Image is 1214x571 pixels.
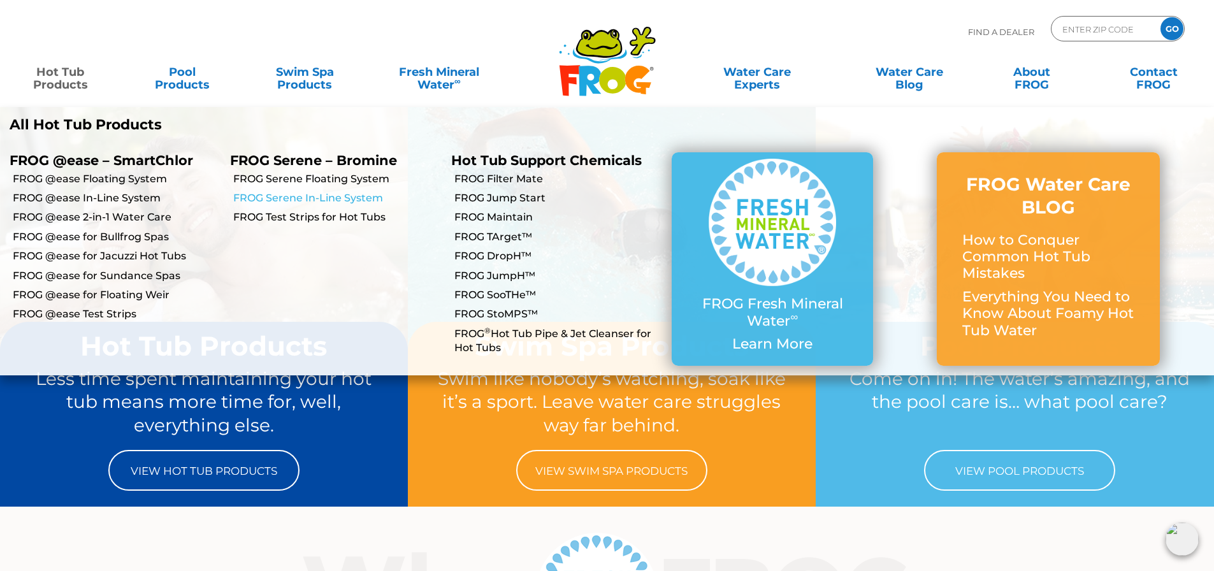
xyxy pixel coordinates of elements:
[454,327,662,356] a: FROG®Hot Tub Pipe & Jet Cleanser for Hot Tubs
[451,152,642,168] a: Hot Tub Support Chemicals
[454,307,662,321] a: FROG StoMPS™
[516,450,707,491] a: View Swim Spa Products
[13,269,220,283] a: FROG @ease for Sundance Spas
[862,59,957,85] a: Water CareBlog
[1106,59,1201,85] a: ContactFROG
[454,76,461,86] sup: ∞
[454,288,662,302] a: FROG SooTHe™
[697,296,848,329] p: FROG Fresh Mineral Water
[10,117,598,133] a: All Hot Tub Products
[13,210,220,224] a: FROG @ease 2-in-1 Water Care
[484,326,491,335] sup: ®
[1166,523,1199,556] img: openIcon
[968,16,1034,48] p: Find A Dealer
[454,230,662,244] a: FROG TArget™
[230,152,431,168] p: FROG Serene – Bromine
[454,210,662,224] a: FROG Maintain
[257,59,352,85] a: Swim SpaProducts
[13,288,220,302] a: FROG @ease for Floating Weir
[697,159,848,359] a: FROG Fresh Mineral Water∞ Learn More
[454,191,662,205] a: FROG Jump Start
[962,173,1134,219] h3: FROG Water Care BLOG
[13,172,220,186] a: FROG @ease Floating System
[13,307,220,321] a: FROG @ease Test Strips
[962,289,1134,339] p: Everything You Need to Know About Foamy Hot Tub Water
[135,59,230,85] a: PoolProducts
[13,191,220,205] a: FROG @ease In-Line System
[233,172,441,186] a: FROG Serene Floating System
[840,367,1199,437] p: Come on in! The water’s amazing, and the pool care is… what pool care?
[984,59,1079,85] a: AboutFROG
[454,249,662,263] a: FROG DropH™
[233,210,441,224] a: FROG Test Strips for Hot Tubs
[10,152,211,168] p: FROG @ease – SmartChlor
[697,336,848,352] p: Learn More
[962,232,1134,282] p: How to Conquer Common Hot Tub Mistakes
[454,172,662,186] a: FROG Filter Mate
[1061,20,1147,38] input: Zip Code Form
[108,450,300,491] a: View Hot Tub Products
[962,173,1134,345] a: FROG Water Care BLOG How to Conquer Common Hot Tub Mistakes Everything You Need to Know About Foa...
[1160,17,1183,40] input: GO
[680,59,834,85] a: Water CareExperts
[924,450,1115,491] a: View Pool Products
[233,191,441,205] a: FROG Serene In-Line System
[790,310,798,323] sup: ∞
[13,59,108,85] a: Hot TubProducts
[454,269,662,283] a: FROG JumpH™
[379,59,498,85] a: Fresh MineralWater∞
[13,230,220,244] a: FROG @ease for Bullfrog Spas
[13,249,220,263] a: FROG @ease for Jacuzzi Hot Tubs
[432,367,791,437] p: Swim like nobody’s watching, soak like it’s a sport. Leave water care struggles way far behind.
[24,367,384,437] p: Less time spent maintaining your hot tub means more time for, well, everything else.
